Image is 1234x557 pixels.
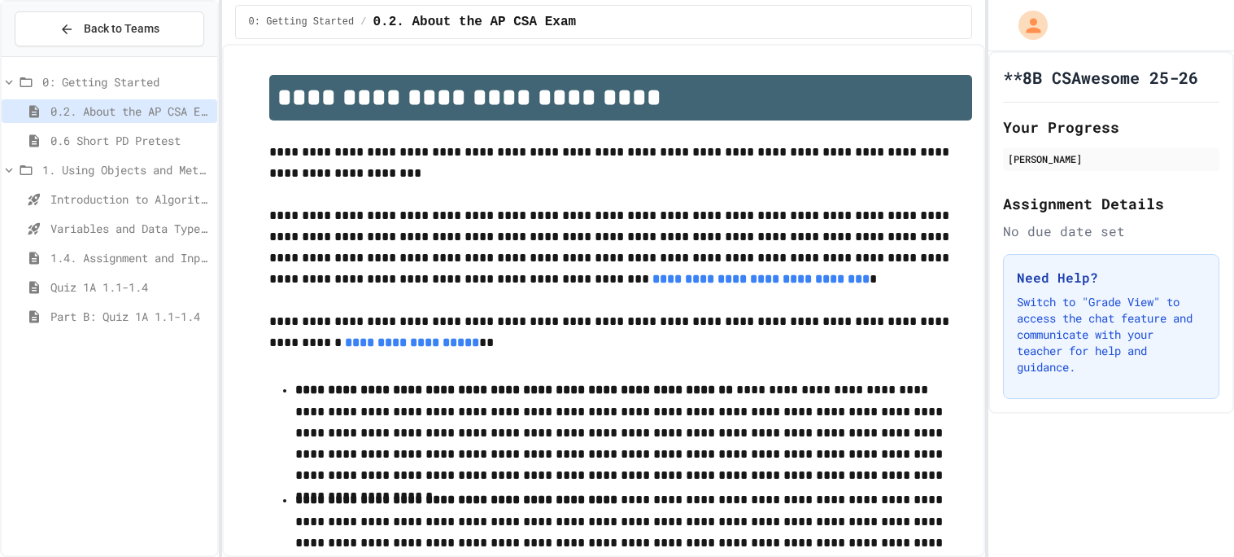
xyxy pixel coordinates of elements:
[249,15,355,29] span: 0: Getting Started
[1017,268,1206,287] h3: Need Help?
[50,132,211,149] span: 0.6 Short PD Pretest
[50,308,211,325] span: Part B: Quiz 1A 1.1-1.4
[1017,294,1206,375] p: Switch to "Grade View" to access the chat feature and communicate with your teacher for help and ...
[373,12,576,32] span: 0.2. About the AP CSA Exam
[42,161,211,178] span: 1. Using Objects and Methods
[50,103,211,120] span: 0.2. About the AP CSA Exam
[1003,192,1219,215] h2: Assignment Details
[360,15,366,29] span: /
[50,278,211,296] span: Quiz 1A 1.1-1.4
[1003,66,1198,89] h1: **8B CSAwesome 25-26
[1008,151,1214,166] div: [PERSON_NAME]
[1001,7,1052,44] div: My Account
[42,73,211,90] span: 0: Getting Started
[1003,116,1219,138] h2: Your Progress
[50,191,211,208] span: Introduction to Algorithms, Programming, and Compilers
[1003,221,1219,241] div: No due date set
[50,249,211,266] span: 1.4. Assignment and Input
[50,220,211,237] span: Variables and Data Types - Quiz
[15,11,204,46] button: Back to Teams
[84,20,159,37] span: Back to Teams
